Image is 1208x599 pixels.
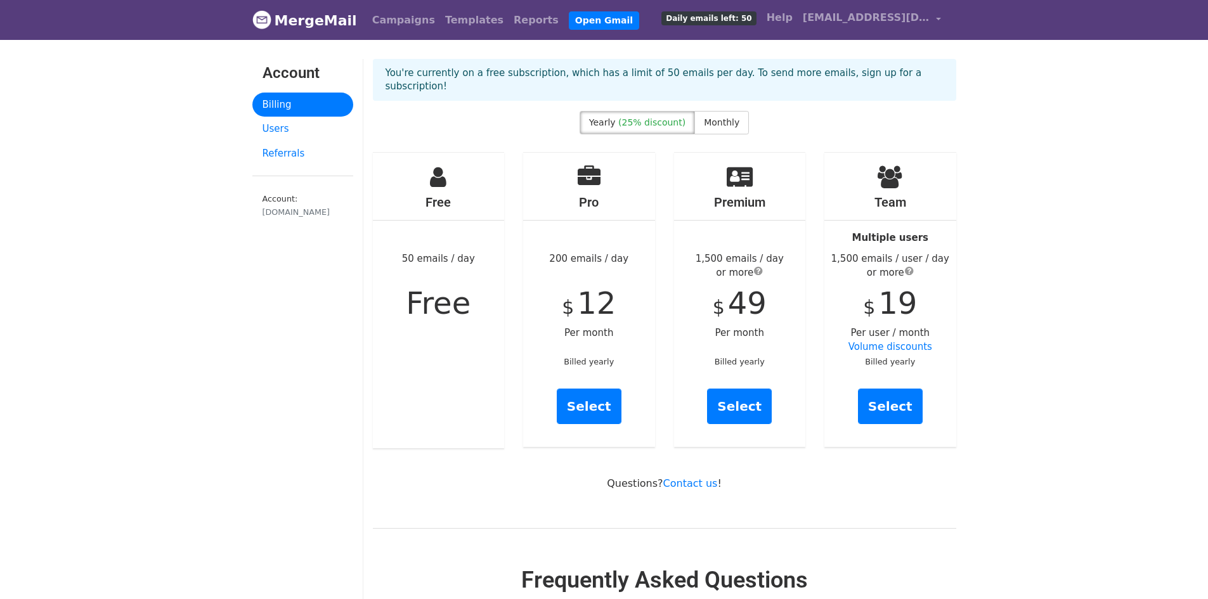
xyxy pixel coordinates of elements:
div: Per user / month [824,153,956,447]
a: MergeMail [252,7,357,34]
h2: Frequently Asked Questions [373,567,956,594]
span: Daily emails left: 50 [661,11,756,25]
div: 1,500 emails / user / day or more [824,252,956,280]
h4: Free [373,195,505,210]
a: [EMAIL_ADDRESS][DOMAIN_NAME] [798,5,946,35]
a: Users [252,117,353,141]
a: Daily emails left: 50 [656,5,761,30]
a: Referrals [252,141,353,166]
small: Billed yearly [564,357,614,366]
span: Free [406,285,471,321]
a: Select [707,389,772,424]
small: Billed yearly [865,357,915,366]
a: Volume discounts [848,341,932,352]
span: (25% discount) [618,117,685,127]
p: Questions? ! [373,477,956,490]
small: Billed yearly [715,357,765,366]
div: [DOMAIN_NAME] [263,206,343,218]
p: You're currently on a free subscription, which has a limit of 50 emails per day. To send more ema... [386,67,944,93]
a: Help [762,5,798,30]
h4: Premium [674,195,806,210]
small: Account: [263,194,343,218]
h4: Pro [523,195,655,210]
span: Monthly [704,117,739,127]
strong: Multiple users [852,232,928,243]
span: 19 [878,285,917,321]
div: 200 emails / day Per month [523,153,655,447]
div: 1,500 emails / day or more [674,252,806,280]
span: Yearly [589,117,616,127]
span: $ [863,296,875,318]
span: $ [713,296,725,318]
img: MergeMail logo [252,10,271,29]
a: Open Gmail [569,11,639,30]
span: 49 [728,285,767,321]
a: Reports [509,8,564,33]
a: Templates [440,8,509,33]
h4: Team [824,195,956,210]
a: Select [858,389,923,424]
div: 50 emails / day [373,153,505,448]
a: Billing [252,93,353,117]
div: Per month [674,153,806,447]
span: $ [562,296,574,318]
h3: Account [263,64,343,82]
a: Contact us [663,477,718,489]
span: 12 [577,285,616,321]
a: Select [557,389,621,424]
span: [EMAIL_ADDRESS][DOMAIN_NAME] [803,10,930,25]
a: Campaigns [367,8,440,33]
